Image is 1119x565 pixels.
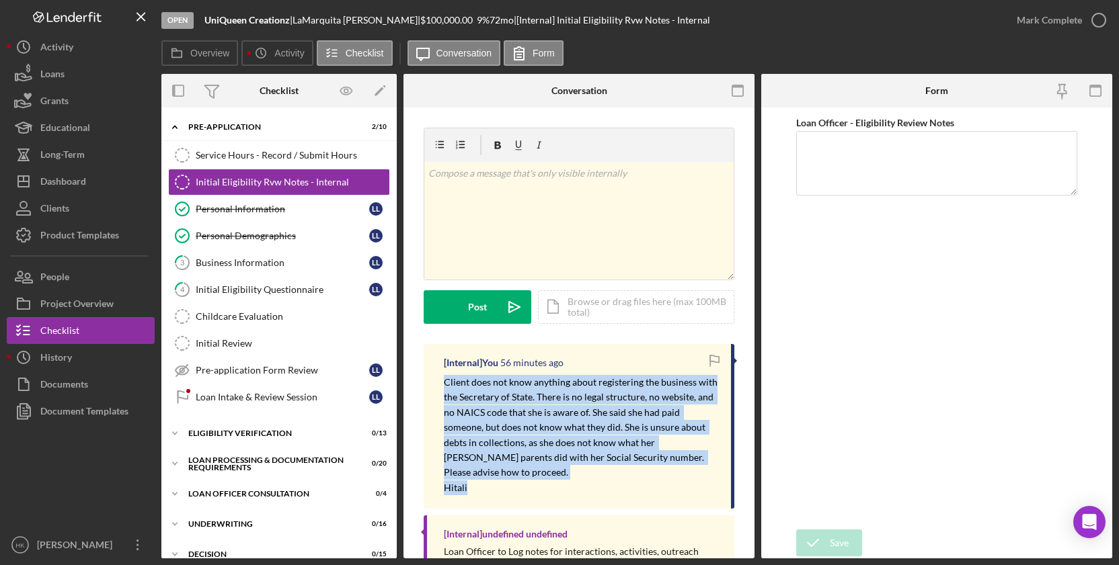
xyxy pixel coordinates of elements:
div: 2 / 10 [362,123,387,131]
button: Grants [7,87,155,114]
label: Loan Officer - Eligibility Review Notes [796,117,954,128]
label: Checklist [346,48,384,58]
button: Checklist [317,40,393,66]
button: HK[PERSON_NAME] [7,531,155,558]
div: Post [468,290,487,324]
div: Open Intercom Messenger [1073,506,1106,538]
b: UniQueen Creationz [204,14,290,26]
label: Overview [190,48,229,58]
a: History [7,344,155,371]
div: Initial Review [196,338,389,349]
span: Client does not know anything about registering the business with the Secretary of State. There i... [444,376,720,493]
div: Loans [40,60,65,91]
a: Personal DemographicsLL [168,222,390,249]
div: Mark Complete [1017,7,1082,34]
div: LaMarquita [PERSON_NAME] | [293,15,420,26]
button: Documents [7,371,155,398]
a: People [7,263,155,290]
div: Conversation [551,85,607,96]
div: Initial Eligibility Questionnaire [196,284,369,295]
text: HK [15,541,25,549]
time: 2025-08-13 17:33 [500,357,564,368]
div: Product Templates [40,222,119,252]
a: Personal InformationLL [168,195,390,222]
div: People [40,263,69,294]
div: 0 / 4 [362,490,387,498]
a: Pre-application Form ReviewLL [168,357,390,384]
div: [Internal] You [444,357,498,368]
div: Checklist [260,85,299,96]
div: Checklist [40,317,79,347]
div: Decision [188,550,353,558]
div: 0 / 13 [362,429,387,437]
button: Checklist [7,317,155,344]
div: [Internal] undefined undefined [444,529,568,539]
button: Educational [7,114,155,141]
button: Dashboard [7,168,155,195]
button: Conversation [408,40,501,66]
div: L L [369,390,383,404]
div: History [40,344,72,374]
a: Initial Review [168,330,390,357]
a: Service Hours - Record / Submit Hours [168,142,390,169]
div: Loan Intake & Review Session [196,392,369,402]
div: | [204,15,293,26]
div: Childcare Evaluation [196,311,389,322]
div: L L [369,283,383,296]
div: L L [369,256,383,269]
button: Activity [7,34,155,60]
a: 4Initial Eligibility QuestionnaireLL [168,276,390,303]
div: L L [369,229,383,243]
div: Underwriting [188,520,353,528]
div: 72 mo [490,15,514,26]
button: Long-Term [7,141,155,168]
div: Long-Term [40,141,85,171]
a: Childcare Evaluation [168,303,390,330]
button: Product Templates [7,222,155,249]
div: Activity [40,34,73,64]
button: Loans [7,60,155,87]
button: Clients [7,195,155,222]
div: Business Information [196,257,369,268]
div: Form [925,85,948,96]
div: Service Hours - Record / Submit Hours [196,150,389,161]
button: Activity [241,40,313,66]
button: Project Overview [7,290,155,317]
div: Pre-Application [188,123,353,131]
div: Loan Officer Consultation [188,490,353,498]
button: Save [796,529,862,556]
div: Loan Processing & Documentation Requirements [188,456,353,472]
label: Activity [274,48,304,58]
tspan: 4 [180,285,185,294]
div: [PERSON_NAME] [34,531,121,562]
div: Document Templates [40,398,128,428]
div: Eligibility Verification [188,429,353,437]
a: 3Business InformationLL [168,249,390,276]
div: Clients [40,195,69,225]
div: Personal Demographics [196,230,369,241]
div: L L [369,363,383,377]
div: Open [161,12,194,29]
button: Document Templates [7,398,155,425]
div: 9 % [477,15,490,26]
div: Educational [40,114,90,144]
div: Personal Information [196,204,369,214]
div: Documents [40,371,88,401]
label: Conversation [436,48,492,58]
div: 0 / 20 [362,460,387,468]
div: L L [369,202,383,216]
label: Form [533,48,555,58]
tspan: 3 [180,258,184,267]
button: Overview [161,40,238,66]
div: Initial Eligibility Rvw Notes - Internal [196,177,389,187]
div: Pre-application Form Review [196,365,369,376]
div: | [Internal] Initial Eligibility Rvw Notes - Internal [514,15,710,26]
